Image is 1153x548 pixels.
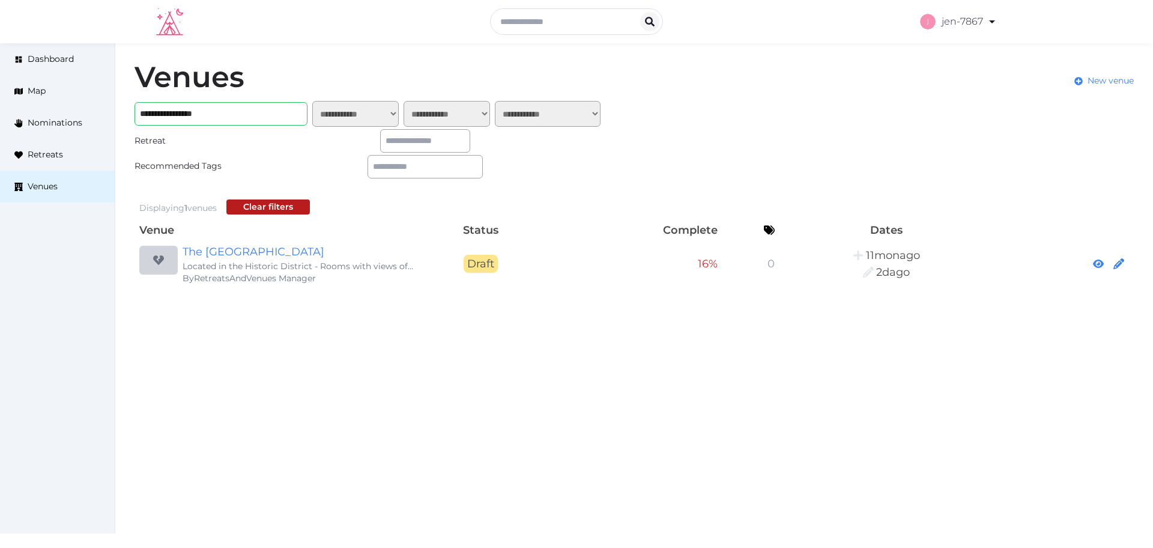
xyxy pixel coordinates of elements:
h1: Venues [135,62,244,91]
div: Clear filters [243,201,293,213]
span: 1 [184,202,187,213]
span: 16 % [698,257,718,270]
a: New venue [1074,75,1134,87]
button: Clear filters [226,199,310,215]
span: Retreats [28,148,63,161]
span: 3:01AM, October 11th, 2024 [866,249,920,262]
span: 0 [767,257,775,270]
a: jen-7867 [920,5,997,38]
div: Displaying venues [139,202,217,215]
span: Map [28,85,46,97]
span: 5:42PM, September 13th, 2025 [876,266,910,279]
div: Located in the Historic District - Rooms with views of [GEOGRAPHIC_DATA], [GEOGRAPHIC_DATA], and ... [183,260,413,272]
a: The [GEOGRAPHIC_DATA] [183,243,413,260]
span: Venues [28,180,58,193]
div: Retreat [135,135,250,147]
span: Dashboard [28,53,74,65]
div: Recommended Tags [135,160,250,172]
div: By RetreatsAndVenues Manager [183,272,413,284]
th: Status [418,219,543,241]
th: Complete [543,219,722,241]
span: Draft [464,255,498,273]
span: Nominations [28,117,82,129]
span: New venue [1088,75,1134,87]
th: Dates [779,219,993,241]
th: Venue [135,219,418,241]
